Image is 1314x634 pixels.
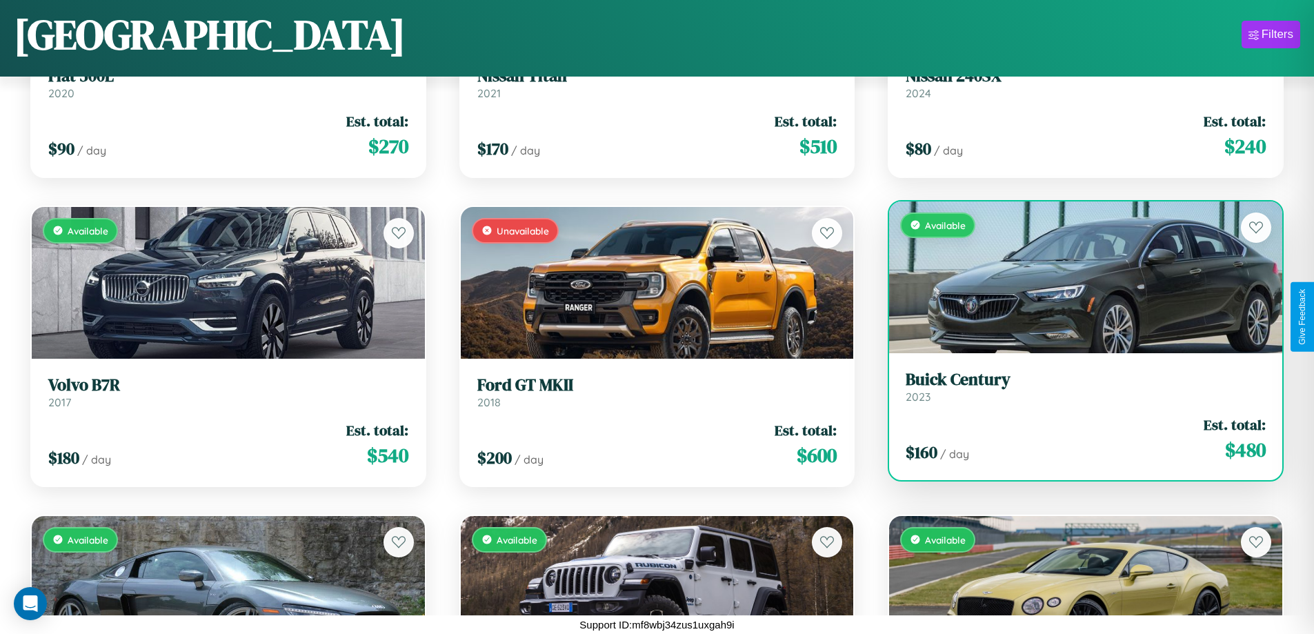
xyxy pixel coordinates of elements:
[940,447,969,461] span: / day
[48,66,408,100] a: Fiat 500L2020
[68,534,108,546] span: Available
[1262,28,1293,41] div: Filters
[906,390,930,404] span: 2023
[906,66,1266,86] h3: Nissan 240SX
[14,587,47,620] div: Open Intercom Messenger
[477,375,837,395] h3: Ford GT MKII
[477,395,501,409] span: 2018
[579,615,734,634] p: Support ID: mf8wbj34zus1uxgah9i
[48,86,74,100] span: 2020
[775,111,837,131] span: Est. total:
[1204,415,1266,435] span: Est. total:
[477,137,508,160] span: $ 170
[82,453,111,466] span: / day
[906,370,1266,404] a: Buick Century2023
[346,111,408,131] span: Est. total:
[511,143,540,157] span: / day
[1224,132,1266,160] span: $ 240
[906,66,1266,100] a: Nissan 240SX2024
[477,66,837,100] a: Nissan Titan2021
[48,446,79,469] span: $ 180
[497,225,549,237] span: Unavailable
[68,225,108,237] span: Available
[906,137,931,160] span: $ 80
[477,446,512,469] span: $ 200
[775,420,837,440] span: Est. total:
[477,86,501,100] span: 2021
[515,453,544,466] span: / day
[477,66,837,86] h3: Nissan Titan
[906,370,1266,390] h3: Buick Century
[799,132,837,160] span: $ 510
[1225,436,1266,464] span: $ 480
[77,143,106,157] span: / day
[48,375,408,409] a: Volvo B7R2017
[48,375,408,395] h3: Volvo B7R
[1242,21,1300,48] button: Filters
[925,534,966,546] span: Available
[1204,111,1266,131] span: Est. total:
[477,375,837,409] a: Ford GT MKII2018
[367,442,408,469] span: $ 540
[48,66,408,86] h3: Fiat 500L
[1297,289,1307,345] div: Give Feedback
[368,132,408,160] span: $ 270
[48,395,71,409] span: 2017
[925,219,966,231] span: Available
[14,6,406,63] h1: [GEOGRAPHIC_DATA]
[48,137,74,160] span: $ 90
[934,143,963,157] span: / day
[797,442,837,469] span: $ 600
[346,420,408,440] span: Est. total:
[906,86,931,100] span: 2024
[497,534,537,546] span: Available
[906,441,937,464] span: $ 160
